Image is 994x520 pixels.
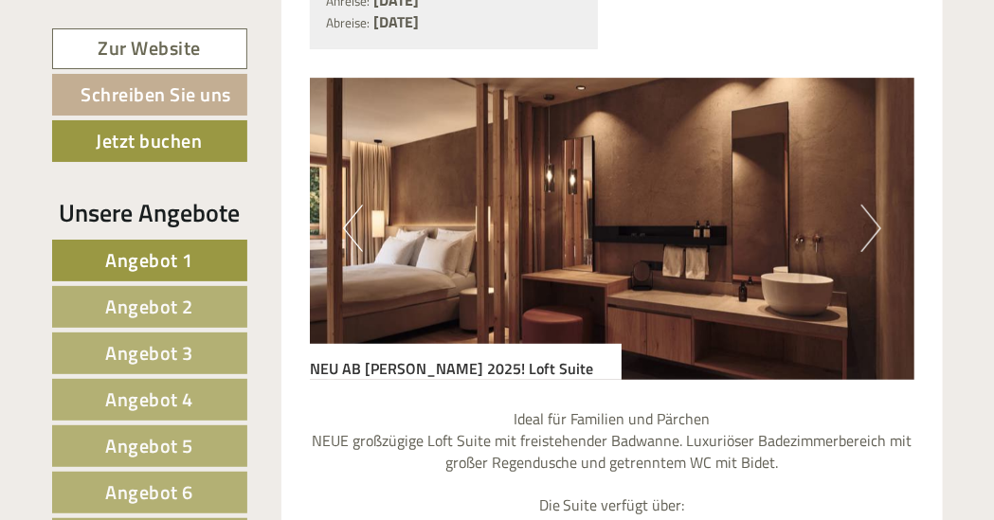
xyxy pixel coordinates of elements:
div: NEU AB [PERSON_NAME] 2025! Loft Suite [310,344,622,380]
img: image [310,78,914,380]
a: Schreiben Sie uns [52,74,247,116]
span: Angebot 6 [105,477,193,507]
span: Angebot 2 [105,292,193,321]
button: Previous [343,205,363,252]
div: [GEOGRAPHIC_DATA] [28,55,293,70]
a: Jetzt buchen [52,120,247,162]
a: Zur Website [52,28,247,69]
b: [DATE] [373,10,419,33]
span: Angebot 1 [105,245,193,275]
button: Next [861,205,881,252]
small: 16:12 [28,92,293,105]
div: Unsere Angebote [52,195,247,230]
span: Angebot 3 [105,338,193,368]
span: Angebot 5 [105,431,193,460]
small: Abreise: [326,13,370,32]
span: Angebot 4 [105,385,193,414]
div: Guten Tag, wie können wir Ihnen helfen? [14,51,302,109]
div: [DATE] [269,14,335,46]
